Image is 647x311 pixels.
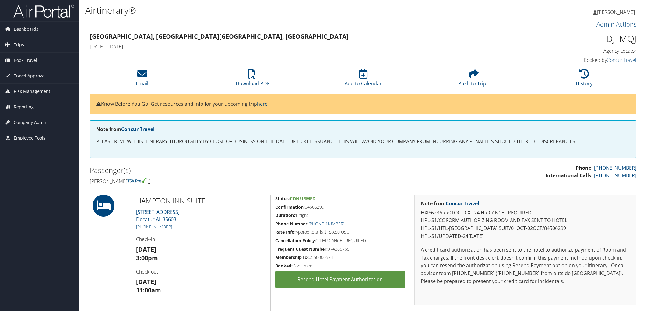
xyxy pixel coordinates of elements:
[121,126,155,133] a: Concur Travel
[136,196,266,206] h2: HAMPTON INN SUITE
[275,229,405,235] h5: Approx total is $153.50 USD
[597,9,635,16] span: [PERSON_NAME]
[275,212,405,218] h5: 1 night
[594,172,636,179] a: [PHONE_NUMBER]
[421,209,630,240] p: HXI6623ARR01OCT CXL:24 HR CANCEL REQUIRED HPL-S1/CC FORM AUTHORIZING ROOM AND TAX SENT TO HOTEL H...
[507,57,636,63] h4: Booked by
[275,238,316,243] strong: Cancellation Policy:
[275,263,293,269] strong: Booked:
[90,165,359,175] h2: Passenger(s)
[290,196,315,201] span: Confirmed
[446,200,479,207] a: Concur Travel
[546,172,593,179] strong: International Calls:
[136,245,156,253] strong: [DATE]
[275,229,296,235] strong: Rate Info:
[507,48,636,54] h4: Agency Locator
[275,204,305,210] strong: Confirmation:
[236,72,269,87] a: Download PDF
[308,221,344,227] a: [PHONE_NUMBER]
[14,37,24,52] span: Trips
[507,32,636,45] h1: DJFMQJ
[136,209,180,223] a: [STREET_ADDRESS]Decatur AL 35603
[275,254,405,260] h5: 0550000524
[14,84,50,99] span: Risk Management
[90,32,349,41] strong: [GEOGRAPHIC_DATA], [GEOGRAPHIC_DATA] [GEOGRAPHIC_DATA], [GEOGRAPHIC_DATA]
[14,99,34,115] span: Reporting
[96,138,630,146] p: PLEASE REVIEW THIS ITINERARY THOROUGHLY BY CLOSE OF BUSINESS ON THE DATE OF TICKET ISSUANCE. THIS...
[596,20,636,28] a: Admin Actions
[127,178,147,183] img: tsa-precheck.png
[14,130,45,146] span: Employee Tools
[458,72,489,87] a: Push to Tripit
[136,72,148,87] a: Email
[275,196,290,201] strong: Status:
[90,178,359,185] h4: [PERSON_NAME]
[136,277,156,286] strong: [DATE]
[275,263,405,269] h5: Confirmed
[136,286,161,294] strong: 11:00am
[275,238,405,244] h5: 24 HR CANCEL REQUIRED
[275,246,328,252] strong: Frequent Guest Number:
[275,254,309,260] strong: Membership ID:
[14,22,38,37] span: Dashboards
[421,200,479,207] strong: Note from
[275,212,295,218] strong: Duration:
[576,164,593,171] strong: Phone:
[275,271,405,288] a: Resend Hotel Payment Authorization
[593,3,641,21] a: [PERSON_NAME]
[136,254,158,262] strong: 3:00pm
[594,164,636,171] a: [PHONE_NUMBER]
[421,246,630,285] p: A credit card authorization has been sent to the hotel to authorize payment of Room and Tax charg...
[275,221,308,227] strong: Phone Number:
[607,57,636,63] a: Concur Travel
[14,68,46,83] span: Travel Approval
[576,72,592,87] a: History
[275,246,405,252] h5: 374306759
[96,126,155,133] strong: Note from
[257,101,268,107] a: here
[90,43,498,50] h4: [DATE] - [DATE]
[13,4,74,18] img: airportal-logo.png
[85,4,456,17] h1: Airtinerary®
[345,72,382,87] a: Add to Calendar
[136,268,266,275] h4: Check-out
[96,100,630,108] p: Know Before You Go: Get resources and info for your upcoming trip
[136,236,266,242] h4: Check-in
[14,53,37,68] span: Book Travel
[275,204,405,210] h5: 84506299
[136,224,172,230] a: [PHONE_NUMBER]
[14,115,47,130] span: Company Admin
